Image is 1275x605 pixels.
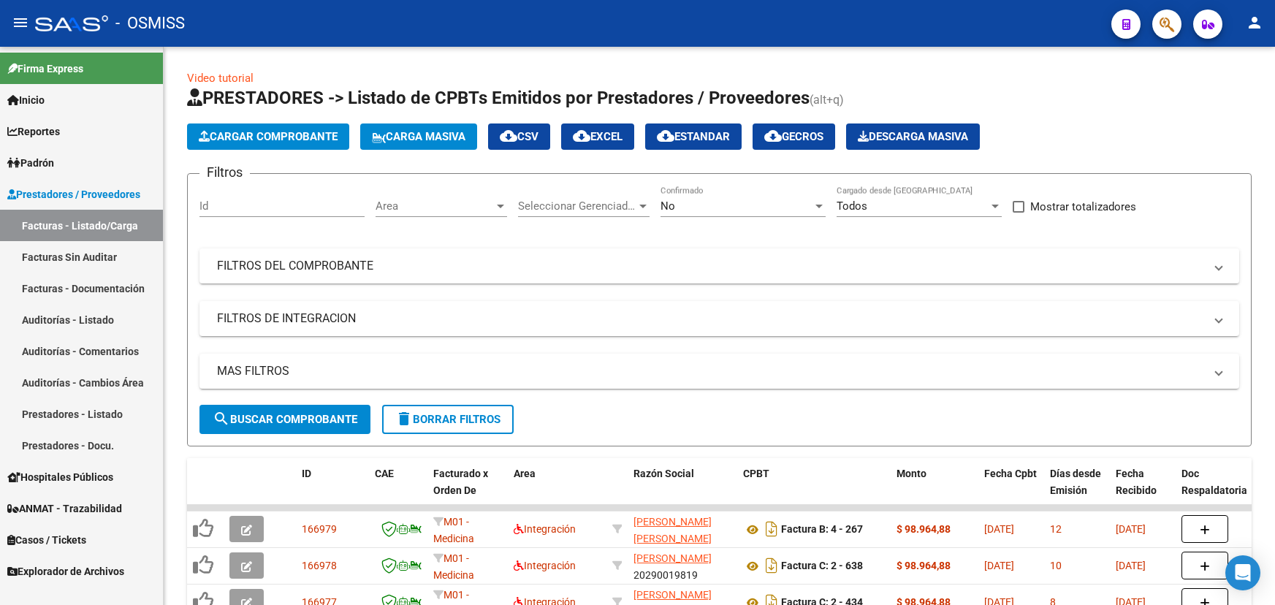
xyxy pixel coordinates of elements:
span: [DATE] [984,560,1014,571]
button: Descarga Masiva [846,123,980,150]
span: Razón Social [633,468,694,479]
i: Descargar documento [762,554,781,577]
mat-expansion-panel-header: FILTROS DEL COMPROBANTE [199,248,1239,284]
span: [DATE] [1116,523,1146,535]
datatable-header-cell: Fecha Recibido [1110,458,1176,522]
span: Seleccionar Gerenciador [518,199,636,213]
span: Descarga Masiva [858,130,968,143]
span: Hospitales Públicos [7,469,113,485]
button: Cargar Comprobante [187,123,349,150]
span: Borrar Filtros [395,413,501,426]
h3: Filtros [199,162,250,183]
div: 20273879391 [633,514,731,544]
span: Casos / Tickets [7,532,86,548]
span: Fecha Cpbt [984,468,1037,479]
span: Estandar [657,130,730,143]
button: Buscar Comprobante [199,405,370,434]
span: Carga Masiva [372,130,465,143]
datatable-header-cell: Doc Respaldatoria [1176,458,1263,522]
a: Video tutorial [187,72,254,85]
mat-icon: search [213,410,230,427]
span: M01 - Medicina Esencial [433,516,474,561]
mat-icon: person [1246,14,1263,31]
span: 12 [1050,523,1062,535]
span: Integración [514,523,576,535]
span: EXCEL [573,130,623,143]
i: Descargar documento [762,517,781,541]
span: - OSMISS [115,7,185,39]
span: Facturado x Orden De [433,468,488,496]
span: CSV [500,130,538,143]
datatable-header-cell: Area [508,458,606,522]
span: M01 - Medicina Esencial [433,552,474,598]
span: 10 [1050,560,1062,571]
mat-icon: cloud_download [500,127,517,145]
span: CAE [375,468,394,479]
mat-panel-title: MAS FILTROS [217,363,1204,379]
mat-icon: cloud_download [764,127,782,145]
div: Open Intercom Messenger [1225,555,1260,590]
span: [PERSON_NAME] [633,589,712,601]
span: Integración [514,560,576,571]
span: Días desde Emisión [1050,468,1101,496]
button: Estandar [645,123,742,150]
span: Area [376,199,494,213]
strong: $ 98.964,88 [897,560,951,571]
datatable-header-cell: ID [296,458,369,522]
datatable-header-cell: CPBT [737,458,891,522]
span: (alt+q) [810,93,844,107]
datatable-header-cell: CAE [369,458,427,522]
span: Firma Express [7,61,83,77]
mat-expansion-panel-header: MAS FILTROS [199,354,1239,389]
datatable-header-cell: Monto [891,458,978,522]
span: Cargar Comprobante [199,130,338,143]
span: [DATE] [984,523,1014,535]
span: Doc Respaldatoria [1181,468,1247,496]
strong: Factura C: 2 - 638 [781,560,863,572]
span: [PERSON_NAME] [633,552,712,564]
mat-icon: menu [12,14,29,31]
button: Borrar Filtros [382,405,514,434]
span: Monto [897,468,926,479]
mat-icon: cloud_download [573,127,590,145]
mat-panel-title: FILTROS DEL COMPROBANTE [217,258,1204,274]
button: CSV [488,123,550,150]
span: Explorador de Archivos [7,563,124,579]
button: Gecros [753,123,835,150]
span: Buscar Comprobante [213,413,357,426]
span: 166979 [302,523,337,535]
span: Prestadores / Proveedores [7,186,140,202]
span: ID [302,468,311,479]
span: Area [514,468,536,479]
button: EXCEL [561,123,634,150]
mat-panel-title: FILTROS DE INTEGRACION [217,311,1204,327]
app-download-masive: Descarga masiva de comprobantes (adjuntos) [846,123,980,150]
strong: Factura B: 4 - 267 [781,524,863,536]
span: Padrón [7,155,54,171]
span: Todos [837,199,867,213]
span: CPBT [743,468,769,479]
span: [PERSON_NAME] [PERSON_NAME] [633,516,712,544]
mat-expansion-panel-header: FILTROS DE INTEGRACION [199,301,1239,336]
datatable-header-cell: Fecha Cpbt [978,458,1044,522]
span: Fecha Recibido [1116,468,1157,496]
mat-icon: delete [395,410,413,427]
div: 20290019819 [633,550,731,581]
span: No [661,199,675,213]
datatable-header-cell: Razón Social [628,458,737,522]
strong: $ 98.964,88 [897,523,951,535]
span: Reportes [7,123,60,140]
span: Inicio [7,92,45,108]
span: ANMAT - Trazabilidad [7,501,122,517]
span: Mostrar totalizadores [1030,198,1136,216]
span: Gecros [764,130,823,143]
span: 166978 [302,560,337,571]
datatable-header-cell: Facturado x Orden De [427,458,508,522]
button: Carga Masiva [360,123,477,150]
span: PRESTADORES -> Listado de CPBTs Emitidos por Prestadores / Proveedores [187,88,810,108]
mat-icon: cloud_download [657,127,674,145]
span: [DATE] [1116,560,1146,571]
datatable-header-cell: Días desde Emisión [1044,458,1110,522]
